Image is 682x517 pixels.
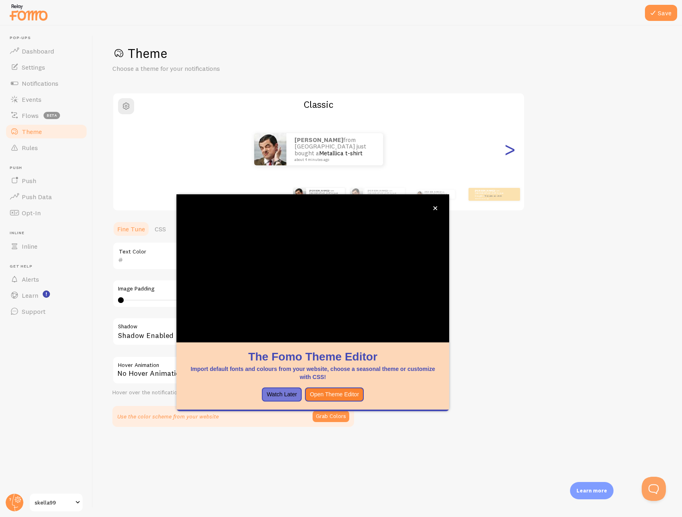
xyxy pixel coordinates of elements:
[112,356,354,384] div: No Hover Animation
[350,188,363,201] img: Fomo
[313,411,349,422] button: Grab Colors
[293,188,306,201] img: Fomo
[10,165,88,171] span: Push
[8,2,49,23] img: fomo-relay-logo-orange.svg
[22,291,38,299] span: Learn
[309,189,329,192] strong: [PERSON_NAME]
[22,128,42,136] span: Theme
[294,158,373,162] small: about 4 minutes ago
[5,124,88,140] a: Theme
[305,387,364,402] button: Open Theme Editor
[176,194,449,411] div: The Fomo Theme EditorImport default fonts and colours from your website, choose a seasonal theme ...
[117,412,219,420] p: Use the color scheme from your website
[431,204,439,212] button: close,
[22,79,58,87] span: Notifications
[22,111,39,119] span: Flows
[576,487,607,494] p: Learn more
[5,271,88,287] a: Alerts
[475,189,494,192] strong: [PERSON_NAME]
[475,198,506,199] small: about 4 minutes ago
[505,120,514,178] div: Next slide
[35,498,73,507] span: skella99
[22,177,36,185] span: Push
[10,264,88,269] span: Get Help
[22,47,54,55] span: Dashboard
[294,136,343,144] strong: [PERSON_NAME]
[22,144,38,152] span: Rules
[44,112,60,119] span: beta
[150,221,171,237] a: CSS
[417,191,423,198] img: Fomo
[29,493,83,512] a: skella99
[368,189,402,199] p: from [GEOGRAPHIC_DATA] just bought a
[10,231,88,236] span: Inline
[5,75,88,91] a: Notifications
[368,189,387,192] strong: [PERSON_NAME]
[22,275,39,283] span: Alerts
[5,189,88,205] a: Push Data
[5,107,88,124] a: Flows beta
[22,209,41,217] span: Opt-In
[112,221,150,237] a: Fine Tune
[10,35,88,41] span: Pop-ups
[186,365,439,381] p: Import default fonts and colours from your website, choose a seasonal theme or customize with CSS!
[5,59,88,75] a: Settings
[5,287,88,303] a: Learn
[5,205,88,221] a: Opt-In
[254,133,286,165] img: Fomo
[22,242,37,250] span: Inline
[5,303,88,319] a: Support
[475,189,507,199] p: from [GEOGRAPHIC_DATA] just bought a
[309,189,342,199] p: from [GEOGRAPHIC_DATA] just bought a
[112,45,663,62] h1: Theme
[43,290,50,298] svg: <p>Watch New Feature Tutorials!</p>
[22,95,41,103] span: Events
[485,194,502,198] a: Metallica t-shirt
[570,482,614,499] div: Learn more
[5,173,88,189] a: Push
[5,238,88,254] a: Inline
[425,190,452,199] p: from [GEOGRAPHIC_DATA] just bought a
[319,149,363,157] a: Metallica t-shirt
[425,191,441,193] strong: [PERSON_NAME]
[294,137,375,162] p: from [GEOGRAPHIC_DATA] just bought a
[112,64,306,73] p: Choose a theme for your notifications
[112,389,354,396] div: Hover over the notification for preview
[113,98,524,111] h2: Classic
[5,43,88,59] a: Dashboard
[186,349,439,365] h1: The Fomo Theme Editor
[22,63,45,71] span: Settings
[262,387,302,402] button: Watch Later
[642,477,666,501] iframe: Help Scout Beacon - Open
[22,307,46,315] span: Support
[5,91,88,107] a: Events
[5,140,88,156] a: Rules
[112,317,354,347] div: Shadow Enabled
[22,193,52,201] span: Push Data
[118,285,348,292] label: Image Padding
